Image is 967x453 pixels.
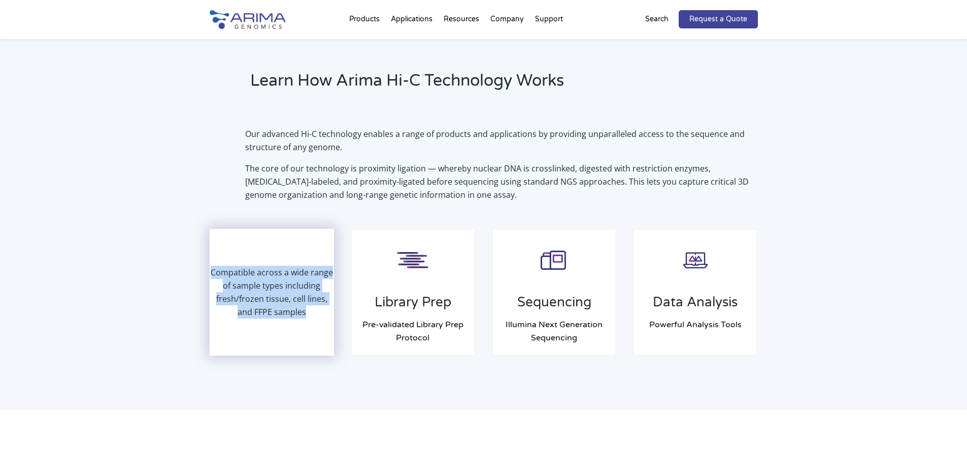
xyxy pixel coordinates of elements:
img: Sequencing-Step_Icon_Arima-Genomics.png [533,240,574,281]
h4: Pre-validated Library Prep Protocol [362,318,464,344]
p: Our advanced Hi-C technology enables a range of products and applications by providing unparallel... [245,127,758,162]
p: Compatible across a wide range of sample types including fresh/frozen tissue, cell lines, and FFP... [211,266,334,319]
h3: Data Analysis [644,294,747,318]
h3: Library Prep [362,294,464,318]
img: Arima-Genomics-logo [210,10,286,29]
img: Library-Prep-Step_Icon_Arima-Genomics.png [392,240,433,281]
h4: Illumina Next Generation Sequencing [503,318,606,344]
p: The core of our technology is proximity ligation — whereby nuclear DNA is crosslinked, digested w... [245,162,758,201]
h2: Learn How Arima Hi-C Technology Works [250,69,613,100]
img: Data-Analysis-Step_Icon_Arima-Genomics.png [675,240,716,281]
h3: Sequencing [503,294,606,318]
h4: Powerful Analysis Tools [644,318,747,331]
a: Request a Quote [679,10,758,28]
p: Search [645,13,669,26]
